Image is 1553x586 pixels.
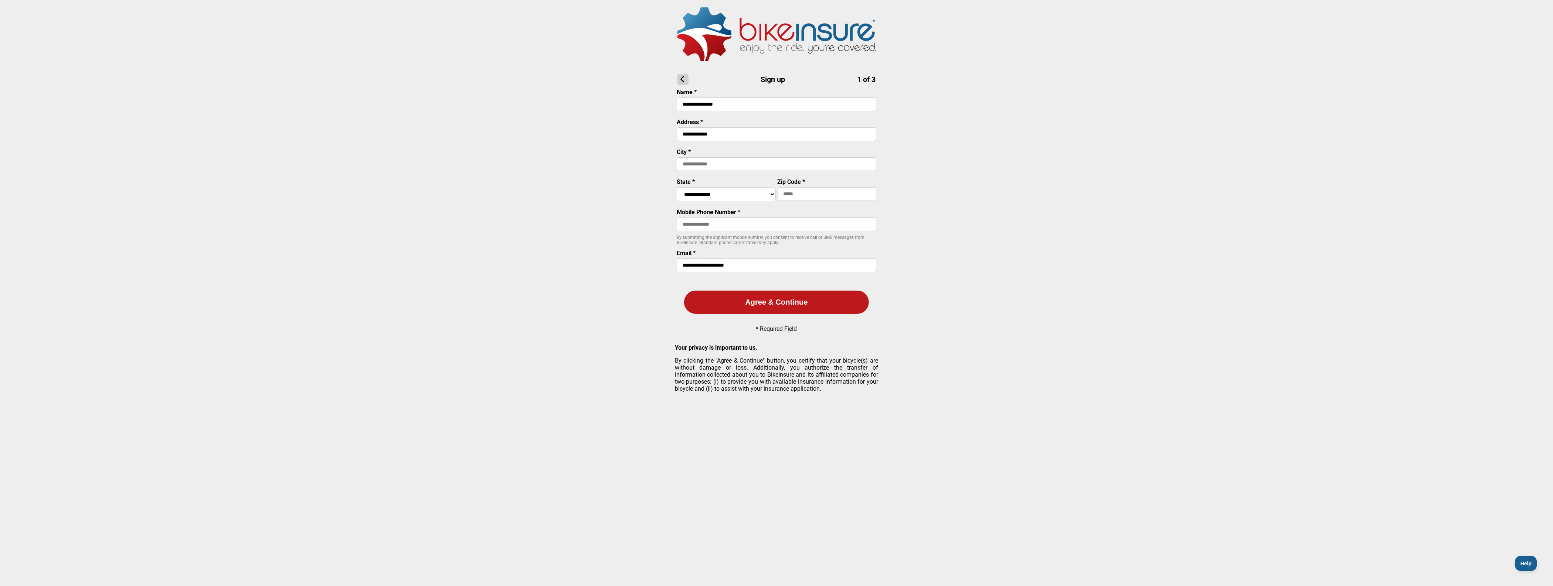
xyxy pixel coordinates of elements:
span: 1 of 3 [857,75,876,84]
p: By clicking the "Agree & Continue" button, you certify that your bicycle(s) are without damage or... [675,357,878,392]
label: Name * [677,89,697,96]
label: Email * [677,250,696,257]
label: Mobile Phone Number * [677,209,740,216]
label: State * [677,178,695,185]
strong: Your privacy is important to us. [675,344,757,351]
h1: Sign up [677,74,876,85]
p: * Required Field [756,325,797,332]
p: By submitting the applicant mobile number, you consent to receive call or SMS messages from BikeI... [677,235,876,245]
label: Address * [677,119,703,126]
label: City * [677,148,691,155]
button: Agree & Continue [684,291,869,314]
label: Zip Code * [778,178,805,185]
iframe: Toggle Customer Support [1515,556,1538,571]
